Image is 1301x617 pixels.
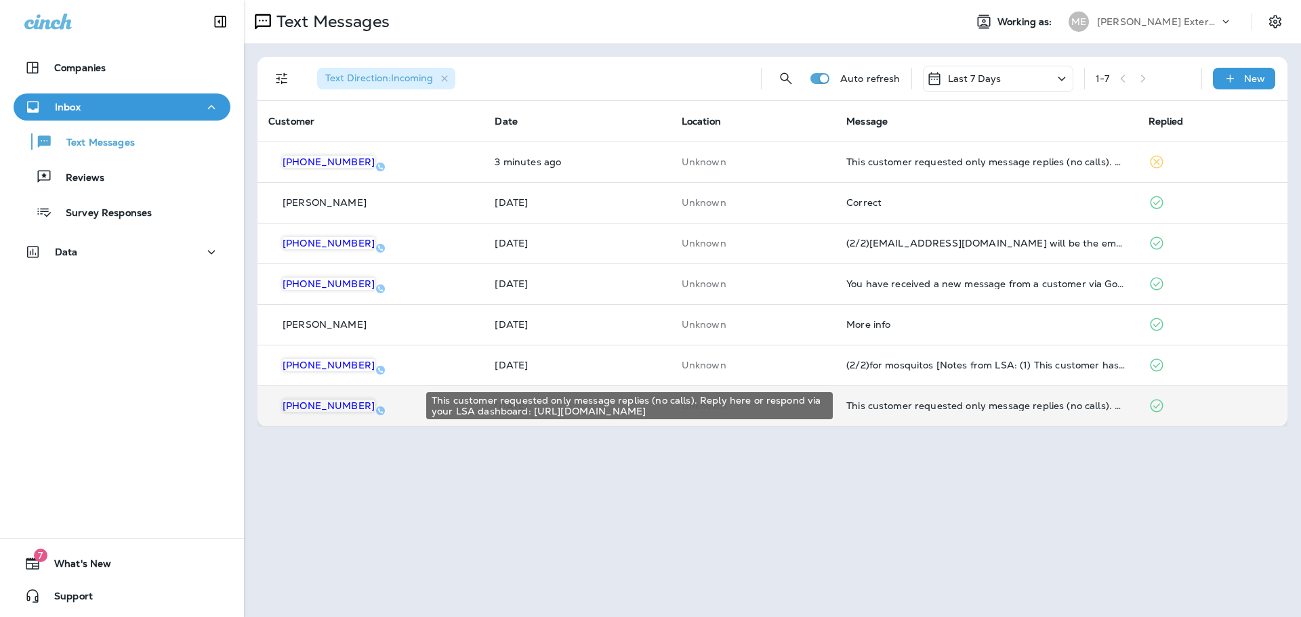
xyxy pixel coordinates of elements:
p: Sep 9, 2025 12:11 PM [495,319,659,330]
p: Survey Responses [52,207,152,220]
p: Auto refresh [840,73,901,84]
p: Sep 9, 2025 12:51 PM [495,278,659,289]
span: What's New [41,558,111,574]
p: Sep 12, 2025 02:44 PM [495,156,659,167]
p: Sep 8, 2025 04:06 PM [495,360,659,370]
div: Text Direction:Incoming [317,68,455,89]
div: 1 - 7 [1096,73,1109,84]
span: Support [41,591,93,607]
p: Reviews [52,172,104,185]
button: Settings [1263,9,1287,34]
p: New [1244,73,1265,84]
p: This customer does not have a last location and the phone number they messaged is not assigned to... [682,278,825,289]
div: (2/2)for mosquitos [Notes from LSA: (1) This customer has requested a quote (2) This customer has... [846,360,1126,370]
div: This customer requested only message replies (no calls). Reply here or respond via your LSA dashb... [846,400,1126,411]
button: 7What's New [14,550,230,577]
p: This customer does not have a last location and the phone number they messaged is not assigned to... [682,197,825,208]
div: ME [1069,12,1089,32]
span: Customer [268,115,314,127]
span: Date [495,115,518,127]
span: Message [846,115,888,127]
span: Text Direction : Incoming [325,72,433,84]
p: Inbox [55,102,81,112]
div: More info [846,319,1126,330]
span: 7 [34,549,47,562]
p: Data [55,247,78,257]
div: Correct [846,197,1126,208]
button: Reviews [14,163,230,191]
button: Survey Responses [14,198,230,226]
div: This customer requested only message replies (no calls). Reply here or respond via your LSA dashb... [846,156,1126,167]
div: (2/2)Coffey716@msn.com will be the email used to send report. R/ Mike Coffey. [846,238,1126,249]
p: [PERSON_NAME] Exterminating [1097,16,1219,27]
span: Location [682,115,721,127]
div: This customer requested only message replies (no calls). Reply here or respond via your LSA dashb... [426,392,833,419]
p: Text Messages [53,137,135,150]
p: [PERSON_NAME] [283,319,367,330]
span: [PHONE_NUMBER] [283,278,375,290]
p: Companies [54,62,106,73]
span: [PHONE_NUMBER] [283,237,375,249]
span: [PHONE_NUMBER] [283,359,375,371]
button: Inbox [14,93,230,121]
button: Text Messages [14,127,230,156]
span: [PHONE_NUMBER] [283,400,375,412]
p: This customer does not have a last location and the phone number they messaged is not assigned to... [682,319,825,330]
div: You have received a new message from a customer via Google Local Services Ads. Customer Name: , S... [846,278,1126,289]
p: Sep 10, 2025 09:22 AM [495,197,659,208]
p: [PERSON_NAME] [283,197,367,208]
p: This customer does not have a last location and the phone number they messaged is not assigned to... [682,156,825,167]
button: Data [14,238,230,265]
p: Last 7 Days [948,73,1001,84]
span: [PHONE_NUMBER] [283,156,375,168]
button: Search Messages [772,65,800,92]
button: Filters [268,65,295,92]
button: Collapse Sidebar [201,8,239,35]
p: Text Messages [271,12,390,32]
p: This customer does not have a last location and the phone number they messaged is not assigned to... [682,360,825,370]
p: This customer does not have a last location and the phone number they messaged is not assigned to... [682,238,825,249]
span: Working as: [997,16,1055,28]
button: Support [14,582,230,610]
span: Replied [1149,115,1184,127]
p: Sep 9, 2025 02:17 PM [495,238,659,249]
button: Companies [14,54,230,81]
